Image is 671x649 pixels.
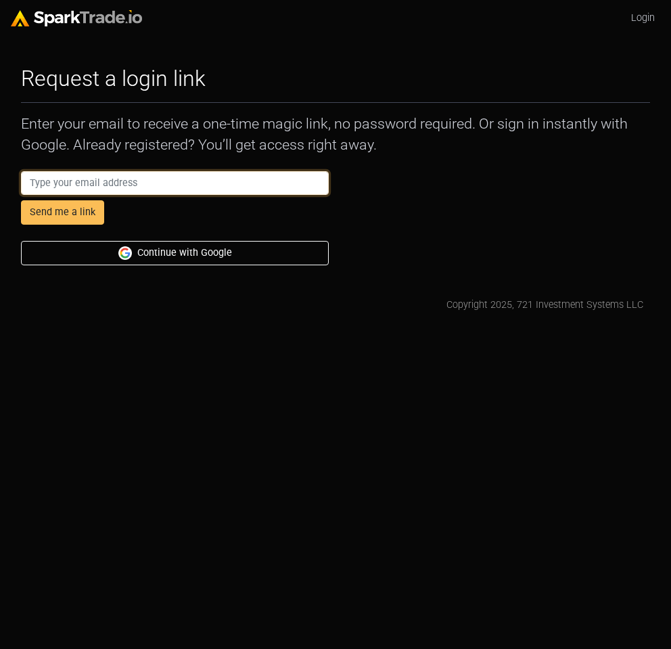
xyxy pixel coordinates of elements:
[21,66,206,91] h2: Request a login link
[21,171,329,196] input: Type your email address
[626,5,660,31] a: Login
[21,114,650,154] p: Enter your email to receive a one-time magic link, no password required. Or sign in instantly wit...
[118,246,132,260] img: Google
[11,10,142,26] img: sparktrade.png
[21,200,104,225] button: Send me a link
[21,241,329,265] button: Continue with Google
[446,298,643,313] div: Copyright 2025, 721 Investment Systems LLC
